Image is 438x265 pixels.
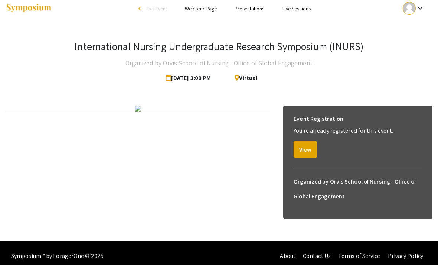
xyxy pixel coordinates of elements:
[135,106,141,112] img: a4d74a6e-8f74-4d37-8200-c09c9842853e.png
[282,6,311,12] a: Live Sessions
[166,71,214,86] span: [DATE] 3:00 PM
[294,127,422,136] p: You're already registered for this event.
[138,7,143,11] div: arrow_back_ios
[125,56,313,71] h4: Organized by Orvis School of Nursing - Office of Global Engagement
[280,252,295,260] a: About
[338,252,380,260] a: Terms of Service
[388,252,423,260] a: Privacy Policy
[6,4,52,14] img: Symposium by ForagerOne
[229,71,257,86] span: Virtual
[294,175,422,204] h6: Organized by Orvis School of Nursing - Office of Global Engagement
[74,41,363,53] h3: International Nursing Undergraduate Research Symposium (INURS)
[416,4,425,13] mat-icon: Expand account dropdown
[235,6,264,12] a: Presentations
[395,0,432,17] button: Expand account dropdown
[294,142,317,158] button: View
[6,232,32,259] iframe: Chat
[147,6,167,12] span: Exit Event
[303,252,331,260] a: Contact Us
[185,6,217,12] a: Welcome Page
[294,112,343,127] h6: Event Registration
